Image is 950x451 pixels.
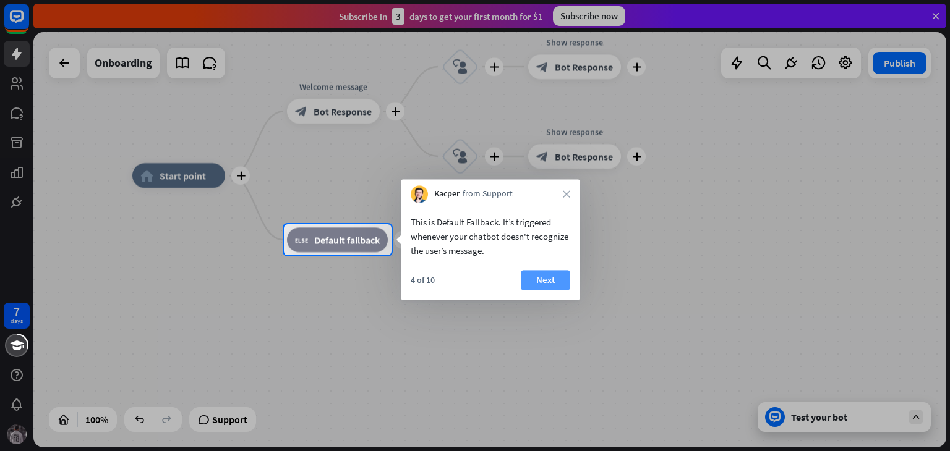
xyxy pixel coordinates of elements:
[295,234,308,246] i: block_fallback
[434,188,460,201] span: Kacper
[314,234,380,246] span: Default fallback
[463,188,513,201] span: from Support
[411,215,570,258] div: This is Default Fallback. It’s triggered whenever your chatbot doesn't recognize the user’s message.
[10,5,47,42] button: Open LiveChat chat widget
[411,274,435,285] div: 4 of 10
[521,270,570,290] button: Next
[563,190,570,198] i: close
